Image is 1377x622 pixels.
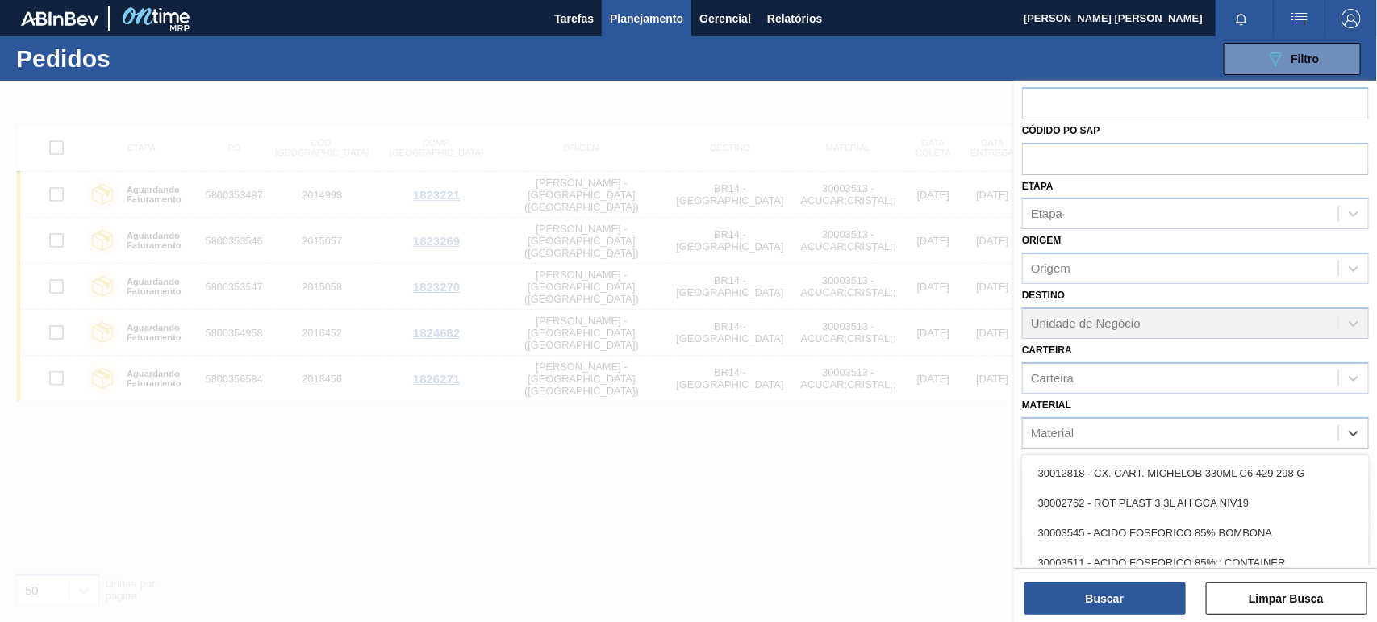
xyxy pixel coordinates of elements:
[1216,7,1267,30] button: Notificações
[21,11,98,26] img: TNhmsLtSVTkK8tSr43FrP2fwEKptu5GPRR3wAAAABJRU5ErkJggg==
[1022,518,1369,548] div: 30003545 - ACIDO FOSFORICO 85% BOMBONA
[1031,207,1062,221] div: Etapa
[1022,181,1054,192] label: Etapa
[699,9,751,28] span: Gerencial
[1291,52,1320,65] span: Filtro
[610,9,683,28] span: Planejamento
[1031,371,1074,385] div: Carteira
[1022,290,1065,301] label: Destino
[16,49,252,68] h1: Pedidos
[1022,344,1072,356] label: Carteira
[1342,9,1361,28] img: Logout
[767,9,822,28] span: Relatórios
[1022,548,1369,578] div: 30003511 - ACIDO;FOSFORICO;85%;; CONTAINER
[1022,399,1071,411] label: Material
[1022,125,1100,136] label: Códido PO SAP
[1031,426,1074,440] div: Material
[1031,262,1070,276] div: Origem
[1224,43,1361,75] button: Filtro
[1022,235,1062,246] label: Origem
[1022,458,1369,488] div: 30012818 - CX. CART. MICHELOB 330ML C6 429 298 G
[1290,9,1309,28] img: userActions
[554,9,594,28] span: Tarefas
[1022,488,1369,518] div: 30002762 - ROT PLAST 3,3L AH GCA NIV19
